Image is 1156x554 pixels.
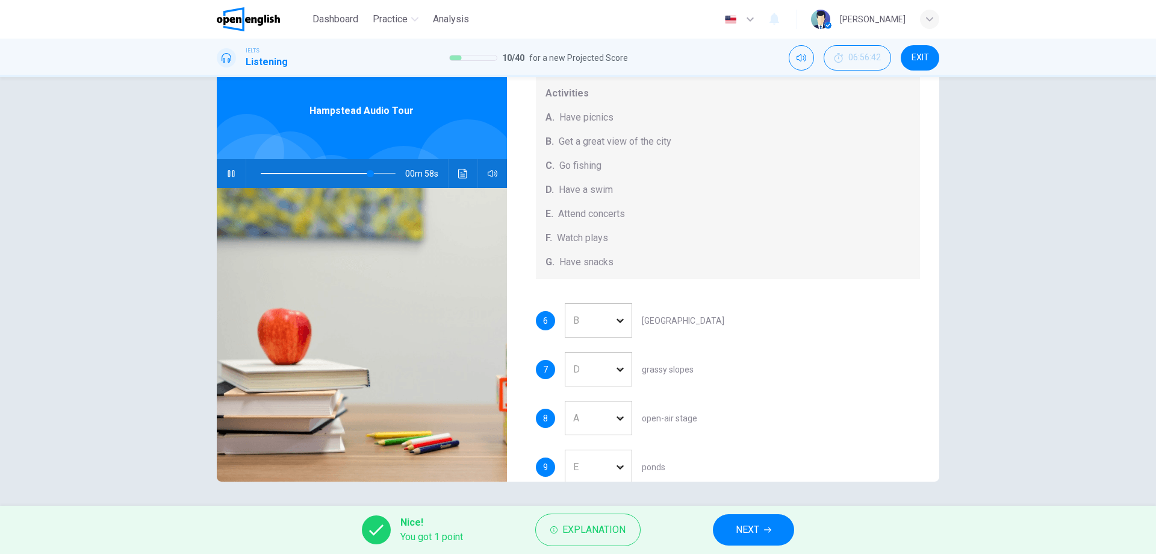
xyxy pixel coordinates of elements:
span: 6 [543,316,548,325]
span: NEXT [736,521,759,538]
span: Attend concerts [558,207,625,221]
button: Dashboard [308,8,363,30]
span: 06:56:42 [848,53,881,63]
span: F. [545,231,552,245]
div: Hide [824,45,891,71]
span: EXIT [912,53,929,63]
span: 00m 58s [405,159,448,188]
h1: Listening [246,55,288,69]
button: Explanation [535,514,641,546]
div: A [565,352,632,386]
span: Practice [373,12,408,27]
span: Analysis [433,12,469,27]
span: 9 [543,463,548,471]
div: Mute [789,45,814,71]
div: [PERSON_NAME] [840,12,906,27]
span: D. [545,183,554,197]
span: 8 [543,414,548,423]
span: Go fishing [559,159,601,173]
span: Explanation [562,521,626,538]
span: Hampstead Audio Tour [309,104,414,118]
span: 10 / 40 [502,51,524,65]
button: 06:56:42 [824,45,891,71]
span: IELTS [246,46,259,55]
span: Activities [545,86,911,101]
span: [GEOGRAPHIC_DATA] [642,316,724,325]
button: Practice [368,8,423,30]
div: D [565,450,632,484]
span: Nice! [400,515,463,530]
span: Dashboard [312,12,358,27]
img: Hampstead Audio Tour [217,188,507,482]
span: You got 1 point [400,530,463,544]
div: E [565,401,632,435]
button: Analysis [428,8,474,30]
span: open-air stage [642,414,697,423]
div: A [565,401,660,435]
span: grassy slopes [642,365,694,374]
img: OpenEnglish logo [217,7,280,31]
span: Watch plays [557,231,608,245]
span: Have picnics [559,110,614,125]
span: for a new Projected Score [529,51,628,65]
span: E. [545,207,553,221]
div: B [565,303,660,338]
img: Profile picture [811,10,830,29]
span: G. [545,255,555,269]
span: 7 [543,365,548,374]
a: OpenEnglish logo [217,7,308,31]
span: C. [545,159,555,173]
span: B. [545,134,554,149]
div: E [565,450,660,484]
span: A. [545,110,555,125]
button: NEXT [713,514,794,546]
div: G [565,303,632,338]
button: EXIT [901,45,939,71]
span: Have snacks [559,255,614,269]
span: Have a swim [559,183,613,197]
button: Click to see the audio transcription [453,159,473,188]
div: D [565,352,660,386]
img: en [723,15,738,24]
span: Get a great view of the city [559,134,671,149]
